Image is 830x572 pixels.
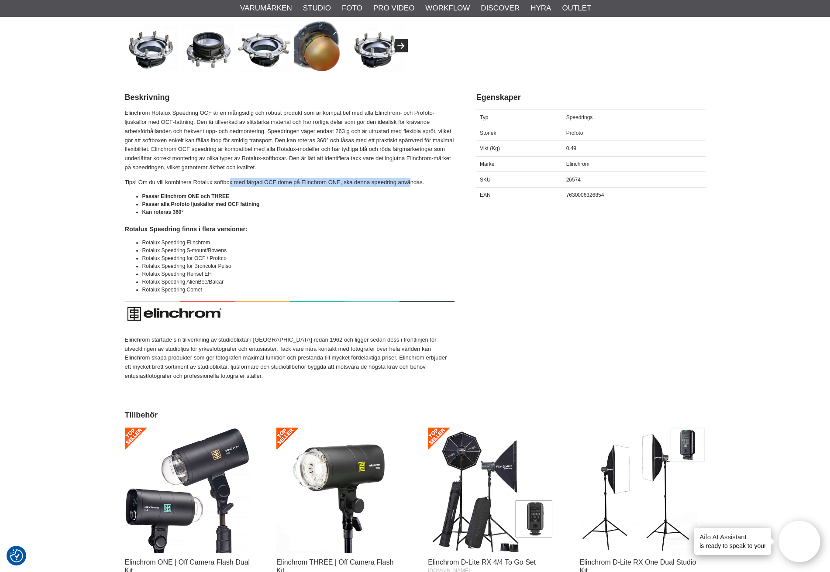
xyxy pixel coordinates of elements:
a: Pro Video [373,3,414,14]
img: Passar Elinchrom ONE och THREE [351,20,403,72]
span: Elinchrom [566,161,589,167]
li: Rotalux Speedring S-mount/Bowens [142,247,455,254]
li: Rotalux Speedring for OCF / Profoto [142,254,455,262]
a: Elinchrom D-Lite RX 4/4 To Go Set [428,558,536,566]
img: Elinchrom THREE | Off Camera Flash Kit [276,428,402,553]
strong: Passar Elinchrom ONE och THREE [142,193,229,199]
li: Rotalux Speedring for Broncolor Pulso [142,262,455,270]
h2: Tillbehör [125,410,706,421]
span: Speedrings [566,114,593,120]
span: Märke [480,161,494,167]
img: Fjädrande låsning för spröt [238,20,291,72]
li: Rotalux Speedring AlienBee/Balcar [142,278,455,286]
span: Storlek [480,130,496,136]
a: Workflow [425,3,470,14]
button: Next [395,39,408,52]
img: Revisit consent button [10,549,23,562]
p: Elinchrom Rotalux Speedring OCF är en mångsidig och robust produkt som är kompatibel med alla Eli... [125,109,455,172]
span: Profoto [566,130,583,136]
a: Hyra [530,3,551,14]
span: 7630006326854 [566,192,604,198]
a: Varumärken [240,3,292,14]
h2: Egenskaper [476,92,706,103]
strong: Kan roteras 360° [142,209,184,215]
h2: Beskrivning [125,92,455,103]
span: Typ [480,114,488,120]
span: 26574 [566,177,581,183]
a: Foto [342,3,362,14]
strong: Passar alla Profoto ljuskällor med OCF fattning [142,201,260,207]
img: Elinchrom D-Lite RX One Dual Studio Kit [580,428,706,553]
img: Elinchrom D-Lite RX 4/4 To Go Set [428,428,554,553]
a: Discover [481,3,520,14]
p: Tips! Om du vill kombinera Rotalux softbox med färgad OCF dome på Elinchrom ONE, ska denna speedr... [125,178,455,187]
img: Elinchrom Rotalux Speedring OCF [125,20,178,72]
button: Samtyckesinställningar [10,548,23,564]
span: EAN [480,192,491,198]
div: is ready to speak to you! [694,528,771,555]
img: Elinchrom ONE | Off Camera Flash Dual Kit [125,428,251,553]
span: 0.49 [566,145,576,151]
li: Rotalux Speedring Comet [142,286,455,294]
img: Kraftigt OCF fäste [182,20,234,72]
img: Elinchrom Authorized Distributor [125,299,455,327]
span: Vikt (Kg) [480,145,500,151]
p: Elinchrom startade sin tillverkning av studioblixtar i [GEOGRAPHIC_DATA] redan 1962 och ligger se... [125,336,455,381]
img: Gör att ONE kan användas med dome [294,20,347,72]
span: SKU [480,177,491,183]
a: Outlet [562,3,591,14]
li: Rotalux Speedring Elinchrom [142,239,455,247]
h4: Aifo AI Assistant [699,532,766,541]
h4: Rotalux Speedring finns i flera versioner: [125,225,455,233]
li: Rotalux Speedring Hensel EH [142,270,455,278]
a: Studio [303,3,331,14]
